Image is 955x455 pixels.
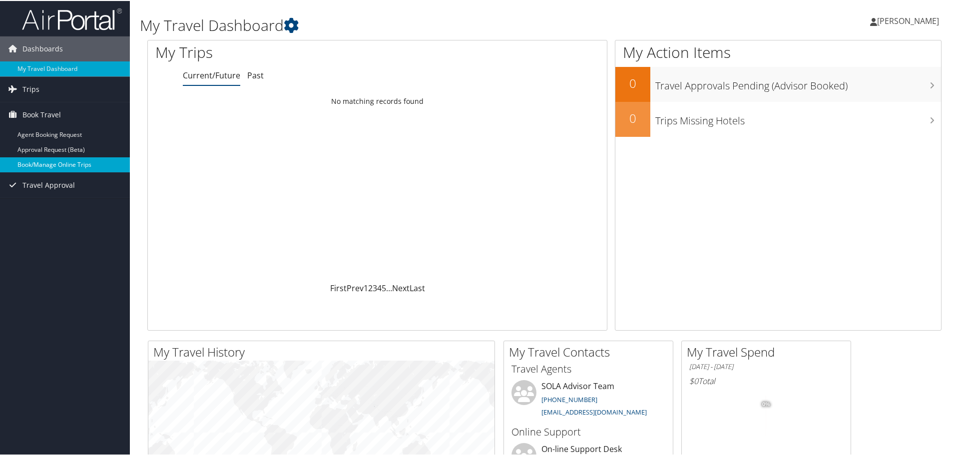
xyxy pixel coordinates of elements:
[22,101,61,126] span: Book Travel
[509,343,673,360] h2: My Travel Contacts
[183,69,240,80] a: Current/Future
[615,66,941,101] a: 0Travel Approvals Pending (Advisor Booked)
[247,69,264,80] a: Past
[382,282,386,293] a: 5
[615,41,941,62] h1: My Action Items
[140,14,679,35] h1: My Travel Dashboard
[22,172,75,197] span: Travel Approval
[615,74,650,91] h2: 0
[386,282,392,293] span: …
[655,73,941,92] h3: Travel Approvals Pending (Advisor Booked)
[373,282,377,293] a: 3
[148,91,607,109] td: No matching records found
[689,375,698,386] span: $0
[506,379,670,420] li: SOLA Advisor Team
[377,282,382,293] a: 4
[877,14,939,25] span: [PERSON_NAME]
[689,361,843,371] h6: [DATE] - [DATE]
[687,343,851,360] h2: My Travel Spend
[364,282,368,293] a: 1
[511,424,665,438] h3: Online Support
[22,6,122,30] img: airportal-logo.png
[22,76,39,101] span: Trips
[22,35,63,60] span: Dashboards
[153,343,494,360] h2: My Travel History
[870,5,949,35] a: [PERSON_NAME]
[762,401,770,407] tspan: 0%
[155,41,408,62] h1: My Trips
[689,375,843,386] h6: Total
[541,407,647,416] a: [EMAIL_ADDRESS][DOMAIN_NAME]
[410,282,425,293] a: Last
[615,101,941,136] a: 0Trips Missing Hotels
[511,361,665,375] h3: Travel Agents
[347,282,364,293] a: Prev
[655,108,941,127] h3: Trips Missing Hotels
[330,282,347,293] a: First
[541,394,597,403] a: [PHONE_NUMBER]
[392,282,410,293] a: Next
[615,109,650,126] h2: 0
[368,282,373,293] a: 2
